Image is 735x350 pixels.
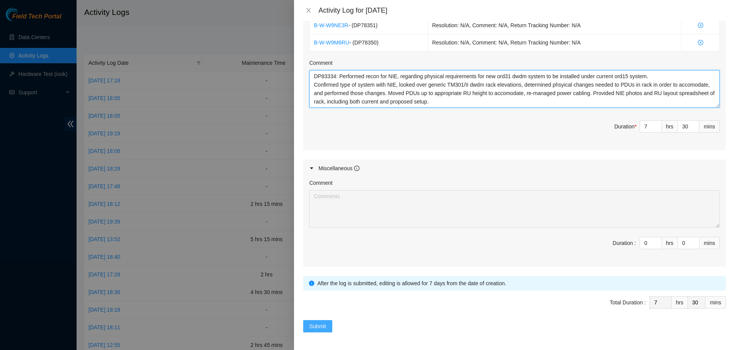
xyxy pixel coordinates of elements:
[303,159,726,177] div: Miscellaneous info-circle
[428,17,682,34] td: Resolution: N/A, Comment: N/A, Return Tracking Number: N/A
[314,22,348,28] a: B-W-W9NE3R
[706,296,726,309] div: mins
[354,166,359,171] span: info-circle
[309,166,314,171] span: caret-right
[610,298,646,307] div: Total Duration :
[303,320,332,332] button: Submit
[686,40,715,45] span: close-circle
[348,22,377,28] span: - ( DP78351 )
[314,39,349,46] a: B-W-W9M6RU
[317,279,720,288] div: After the log is submitted, editing is allowed for 7 days from the date of creation.
[672,296,688,309] div: hrs
[309,281,314,286] span: info-circle
[614,122,637,131] div: Duration
[318,164,359,173] div: Miscellaneous
[309,190,720,228] textarea: Comment
[309,179,333,187] label: Comment
[309,322,326,330] span: Submit
[309,70,720,108] textarea: Comment
[305,7,312,13] span: close
[309,59,333,67] label: Comment
[612,239,636,247] div: Duration :
[699,237,720,249] div: mins
[662,237,678,249] div: hrs
[699,120,720,133] div: mins
[318,6,726,15] div: Activity Log for [DATE]
[662,120,678,133] div: hrs
[303,7,314,14] button: Close
[349,39,378,46] span: - ( DP78350 )
[428,34,682,51] td: Resolution: N/A, Comment: N/A, Return Tracking Number: N/A
[686,23,715,28] span: close-circle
